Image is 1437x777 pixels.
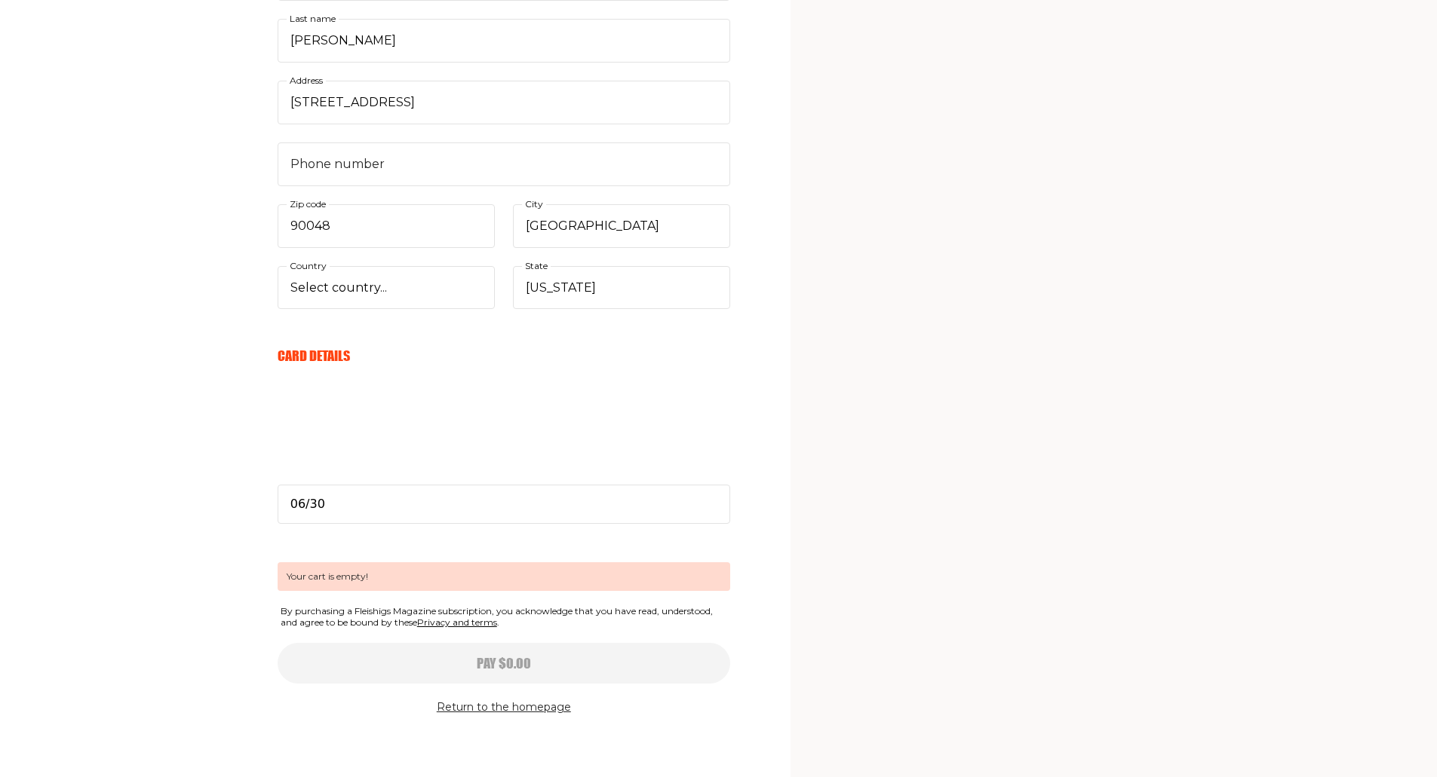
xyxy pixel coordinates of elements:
[278,266,495,310] select: Country
[522,257,551,274] label: State
[278,643,730,684] button: Pay $0.00
[287,72,326,89] label: Address
[278,347,730,364] h6: Card Details
[278,382,730,495] iframe: card
[278,603,730,631] span: By purchasing a Fleishigs Magazine subscription, you acknowledge that you have read, understood, ...
[278,81,730,124] input: Address
[278,562,730,591] span: Your cart is empty!
[287,195,329,212] label: Zip code
[278,485,730,524] input: Please enter a valid expiration date in the format MM/YY
[522,195,546,212] label: City
[513,266,730,310] select: State
[513,204,730,248] input: City
[278,433,730,546] iframe: cvv
[278,142,730,186] input: Phone number
[287,257,330,274] label: Country
[437,699,571,717] button: Return to the homepage
[477,656,531,670] span: Pay $0.00
[278,204,495,248] input: Zip code
[278,19,730,63] input: Last name
[417,616,497,628] a: Privacy and terms
[287,11,339,27] label: Last name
